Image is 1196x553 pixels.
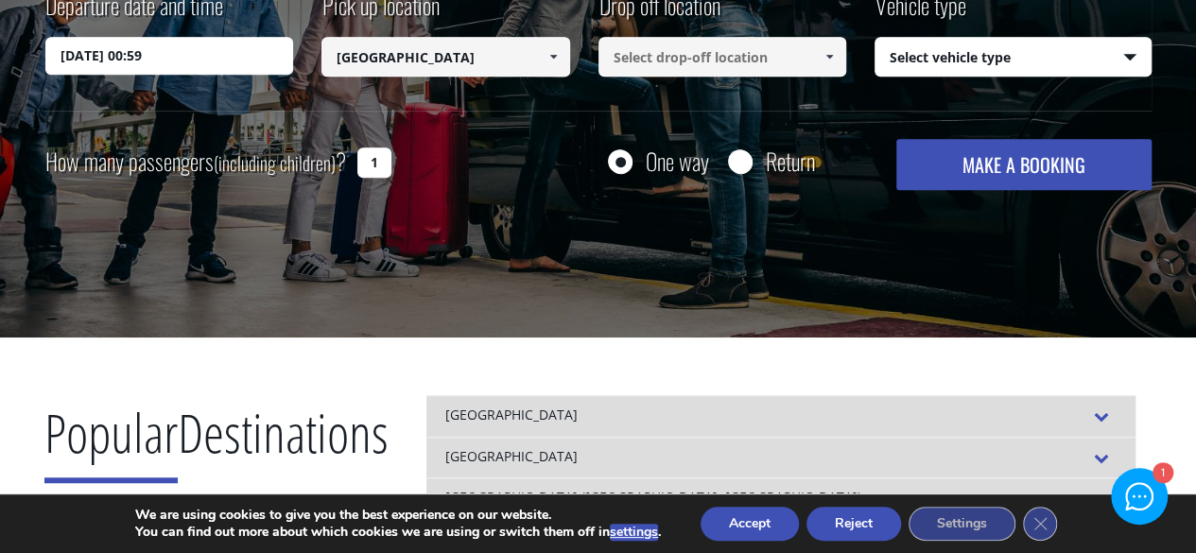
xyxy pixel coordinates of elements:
label: Return [766,149,815,173]
button: MAKE A BOOKING [896,139,1151,190]
span: Popular [44,396,178,483]
button: settings [610,524,658,541]
input: Select pickup location [321,37,570,77]
span: Select vehicle type [875,38,1151,78]
label: One way [646,149,709,173]
a: Show All Items [537,37,568,77]
button: Accept [701,507,799,541]
input: Select drop-off location [598,37,847,77]
div: [GEOGRAPHIC_DATA] [426,395,1135,437]
div: 1 [1152,464,1171,484]
button: Close GDPR Cookie Banner [1023,507,1057,541]
button: Reject [806,507,901,541]
h2: Destinations [44,395,389,497]
a: Show All Items [814,37,845,77]
p: You can find out more about which cookies we are using or switch them off in . [135,524,661,541]
small: (including children) [214,148,336,177]
label: How many passengers ? [45,139,346,185]
div: [GEOGRAPHIC_DATA] [426,437,1135,478]
p: We are using cookies to give you the best experience on our website. [135,507,661,524]
div: [GEOGRAPHIC_DATA] ([GEOGRAPHIC_DATA], [GEOGRAPHIC_DATA]) [426,477,1135,519]
button: Settings [909,507,1015,541]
